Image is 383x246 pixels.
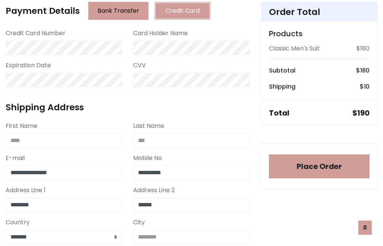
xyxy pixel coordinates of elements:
[269,154,370,178] button: Place Order
[133,29,188,38] label: Card Holder Name
[88,2,148,20] button: Bank Transfer
[269,29,370,38] h5: Products
[269,67,295,74] h6: Subtotal
[133,122,164,130] label: Last Name
[133,186,175,195] label: Address Line 2
[356,67,370,74] h6: $
[154,2,211,20] button: Credit Card
[269,7,370,17] h4: Order Total
[6,218,30,227] label: Country
[357,108,370,118] span: 190
[133,154,162,163] label: Mobile No
[352,108,370,117] h5: $
[269,83,295,90] h6: Shipping
[364,82,370,91] span: 10
[360,83,370,90] h6: $
[356,44,370,53] p: $180
[133,61,146,70] label: CVV
[6,6,80,16] h4: Payment Details
[6,61,51,70] label: Expiration Date
[6,122,37,130] label: First Name
[6,186,46,195] label: Address Line 1
[6,154,25,163] label: E-mail
[360,66,370,75] span: 180
[133,218,145,227] label: City
[6,102,250,113] h4: Shipping Address
[6,29,65,38] label: Credit Card Number
[269,108,289,117] h5: Total
[269,44,320,53] p: Classic Men's Suit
